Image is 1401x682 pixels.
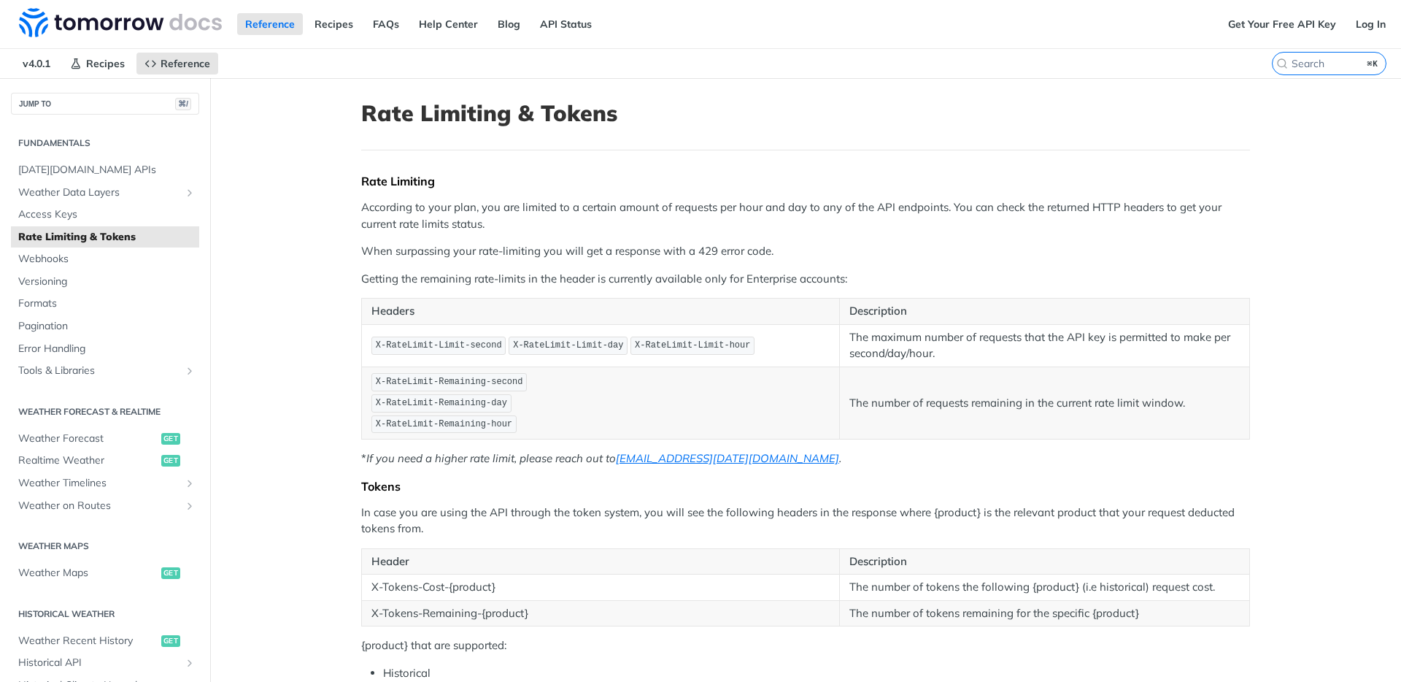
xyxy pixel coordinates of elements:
[376,398,507,408] span: X-RateLimit-Remaining-day
[161,567,180,579] span: get
[18,252,196,267] span: Webhooks
[184,478,196,489] button: Show subpages for Weather Timelines
[18,499,180,513] span: Weather on Routes
[371,303,830,320] p: Headers
[361,505,1250,537] p: In case you are using the API through the token system, you will see the following headers in the...
[136,53,218,74] a: Reference
[184,657,196,669] button: Show subpages for Historical API
[11,472,199,494] a: Weather TimelinesShow subpages for Weather Timelines
[376,340,502,350] span: X-RateLimit-Limit-second
[513,340,623,350] span: X-RateLimit-Limit-day
[376,377,523,387] span: X-RateLimit-Remaining-second
[18,207,196,222] span: Access Keys
[18,275,196,289] span: Versioning
[184,365,196,377] button: Show subpages for Tools & Libraries
[1348,13,1394,35] a: Log In
[11,93,199,115] button: JUMP TO⌘/
[11,159,199,181] a: [DATE][DOMAIN_NAME] APIs
[366,451,841,465] em: If you need a higher rate limit, please reach out to .
[1276,58,1288,69] svg: Search
[361,637,1250,654] p: {product} that are supported:
[18,163,196,177] span: [DATE][DOMAIN_NAME] APIs
[11,428,199,450] a: Weather Forecastget
[11,204,199,226] a: Access Keys
[18,364,180,378] span: Tools & Libraries
[161,635,180,647] span: get
[11,137,199,150] h2: Fundamentals
[18,453,158,468] span: Realtime Weather
[11,540,199,553] h2: Weather Maps
[11,405,199,418] h2: Weather Forecast & realtime
[11,248,199,270] a: Webhooks
[1220,13,1344,35] a: Get Your Free API Key
[376,419,512,429] span: X-RateLimit-Remaining-hour
[11,450,199,472] a: Realtime Weatherget
[11,271,199,293] a: Versioning
[161,57,210,70] span: Reference
[11,182,199,204] a: Weather Data LayersShow subpages for Weather Data Layers
[18,634,158,648] span: Weather Recent History
[18,656,180,670] span: Historical API
[11,338,199,360] a: Error Handling
[11,495,199,517] a: Weather on RoutesShow subpages for Weather on Routes
[362,600,840,627] td: X-Tokens-Remaining-{product}
[532,13,600,35] a: API Status
[1364,56,1382,71] kbd: ⌘K
[62,53,133,74] a: Recipes
[361,100,1250,126] h1: Rate Limiting & Tokens
[849,329,1240,362] p: The maximum number of requests that the API key is permitted to make per second/day/hour.
[161,433,180,445] span: get
[175,98,191,110] span: ⌘/
[18,566,158,581] span: Weather Maps
[237,13,303,35] a: Reference
[19,8,222,37] img: Tomorrow.io Weather API Docs
[18,230,196,245] span: Rate Limiting & Tokens
[490,13,528,35] a: Blog
[11,652,199,674] a: Historical APIShow subpages for Historical API
[840,600,1250,627] td: The number of tokens remaining for the specific {product}
[840,548,1250,575] th: Description
[840,575,1250,601] td: The number of tokens the following {product} (i.e historical) request cost.
[361,199,1250,232] p: According to your plan, you are limited to a certain amount of requests per hour and day to any o...
[11,360,199,382] a: Tools & LibrariesShow subpages for Tools & Libraries
[365,13,407,35] a: FAQs
[411,13,486,35] a: Help Center
[184,187,196,199] button: Show subpages for Weather Data Layers
[18,342,196,356] span: Error Handling
[361,271,1250,288] p: Getting the remaining rate-limits in the header is currently available only for Enterprise accounts:
[161,455,180,467] span: get
[184,500,196,512] button: Show subpages for Weather on Routes
[18,476,180,491] span: Weather Timelines
[18,432,158,446] span: Weather Forecast
[15,53,58,74] span: v4.0.1
[849,303,1240,320] p: Description
[18,185,180,200] span: Weather Data Layers
[635,340,750,350] span: X-RateLimit-Limit-hour
[361,243,1250,260] p: When surpassing your rate-limiting you will get a response with a 429 error code.
[11,293,199,315] a: Formats
[361,174,1250,188] div: Rate Limiting
[11,226,199,248] a: Rate Limiting & Tokens
[362,548,840,575] th: Header
[849,395,1240,412] p: The number of requests remaining in the current rate limit window.
[18,296,196,311] span: Formats
[86,57,125,70] span: Recipes
[616,451,839,465] a: [EMAIL_ADDRESS][DATE][DOMAIN_NAME]
[11,608,199,621] h2: Historical Weather
[306,13,361,35] a: Recipes
[361,479,1250,494] div: Tokens
[362,575,840,601] td: X-Tokens-Cost-{product}
[11,630,199,652] a: Weather Recent Historyget
[383,665,1250,682] li: Historical
[18,319,196,334] span: Pagination
[11,315,199,337] a: Pagination
[11,562,199,584] a: Weather Mapsget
